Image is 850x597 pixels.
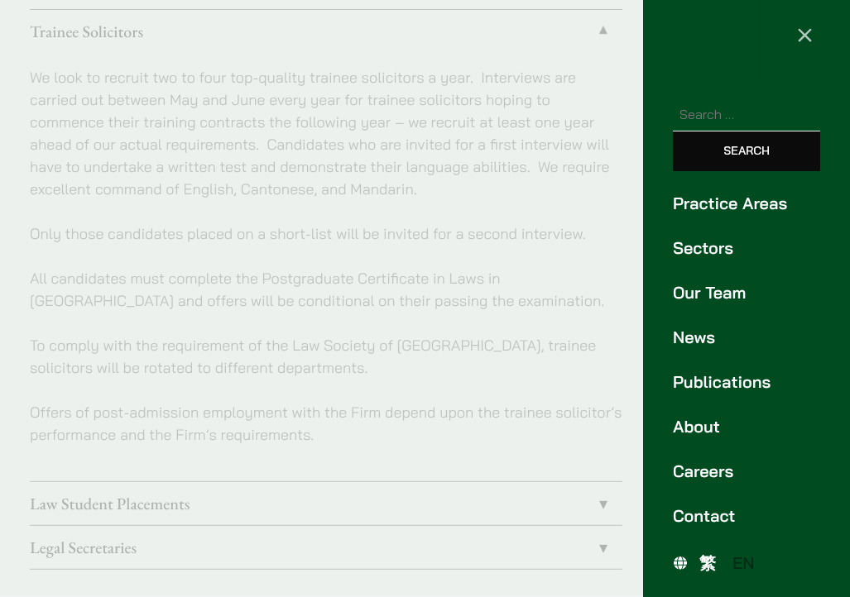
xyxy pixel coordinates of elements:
[797,17,814,50] span: ×
[691,549,724,576] a: 繁
[673,191,820,216] a: Practice Areas
[673,236,820,260] a: Sectors
[673,414,820,439] a: About
[673,370,820,394] a: Publications
[673,459,820,484] a: Careers
[673,131,820,171] input: Search
[724,549,763,576] a: EN
[673,325,820,350] a: News
[699,552,716,573] span: 繁
[673,280,820,305] a: Our Team
[673,504,820,528] a: Contact
[732,552,755,573] span: EN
